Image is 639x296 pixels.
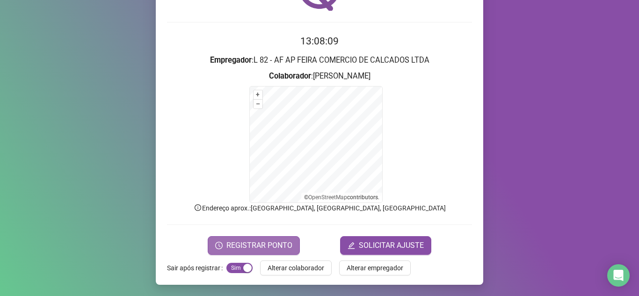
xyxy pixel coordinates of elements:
[268,263,324,273] span: Alterar colaborador
[208,236,300,255] button: REGISTRAR PONTO
[167,203,472,213] p: Endereço aprox. : [GEOGRAPHIC_DATA], [GEOGRAPHIC_DATA], [GEOGRAPHIC_DATA]
[260,260,332,275] button: Alterar colaborador
[308,194,347,201] a: OpenStreetMap
[269,72,311,80] strong: Colaborador
[167,54,472,66] h3: : L 82 - AF AP FEIRA COMERCIO DE CALCADOS LTDA
[215,242,223,249] span: clock-circle
[300,36,339,47] time: 13:08:09
[226,240,292,251] span: REGISTRAR PONTO
[359,240,424,251] span: SOLICITAR AJUSTE
[167,260,226,275] label: Sair após registrar
[194,203,202,212] span: info-circle
[254,100,262,108] button: –
[210,56,252,65] strong: Empregador
[304,194,379,201] li: © contributors.
[339,260,411,275] button: Alterar empregador
[607,264,630,287] div: Open Intercom Messenger
[254,90,262,99] button: +
[340,236,431,255] button: editSOLICITAR AJUSTE
[167,70,472,82] h3: : [PERSON_NAME]
[348,242,355,249] span: edit
[347,263,403,273] span: Alterar empregador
